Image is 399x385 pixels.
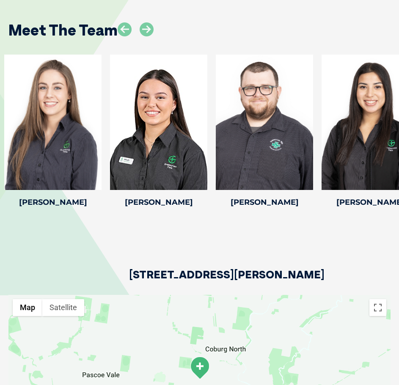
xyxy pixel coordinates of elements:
[369,299,386,316] button: Toggle fullscreen view
[110,198,207,206] h4: [PERSON_NAME]
[382,38,391,47] button: Search
[13,299,42,316] button: Show street map
[129,269,325,295] h2: [STREET_ADDRESS][PERSON_NAME]
[8,22,118,38] h2: Meet The Team
[216,198,313,206] h4: [PERSON_NAME]
[4,198,102,206] h4: [PERSON_NAME]
[42,299,84,316] button: Show satellite imagery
